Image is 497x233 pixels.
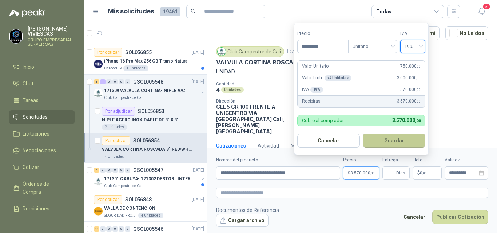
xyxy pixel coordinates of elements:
[297,134,360,148] button: Cancelar
[119,168,124,173] div: 0
[23,146,56,154] span: Negociaciones
[94,207,103,216] img: Company Logo
[112,226,118,232] div: 0
[125,168,130,173] div: 0
[363,134,425,148] button: Guardar
[125,226,130,232] div: 0
[9,177,75,199] a: Órdenes de Compra
[216,87,220,93] p: 4
[445,157,488,164] label: Validez
[104,176,195,182] p: 171301 CABUYA- 171302 DESTOR LINTER- 171305 PINZA
[9,127,75,141] a: Licitaciones
[123,65,148,71] div: 1 Unidades
[216,99,296,104] p: Dirección
[138,213,163,218] div: 4 Unidades
[343,157,379,164] label: Precio
[216,81,311,87] p: Cantidad
[23,113,48,121] span: Solicitudes
[84,45,207,75] a: Por cotizarSOL056855[DATE] Company LogoiPhone 16 Pro Max 256 GB Titanio NaturalCaracol TV1 Unidades
[291,142,313,150] div: Mensajes
[422,171,427,175] span: ,00
[84,192,207,222] a: Por cotizarSOL056848[DATE] Company LogoVALLA DE CONTENCIONSEGURIDAD PROVISER LTDA4 Unidades
[104,87,185,94] p: 171309 VALVULA CORTINA- NIPLE A/C
[400,30,425,37] label: IVA
[416,88,421,92] span: ,00
[445,26,488,40] button: No Leídos
[191,9,196,14] span: search
[400,86,421,93] span: 570.000
[397,75,421,81] span: 3.000.000
[216,59,344,66] p: VALVULA CORTINA ROSCADA 3" RED/WHITE
[216,157,340,164] label: Nombre del producto
[416,64,421,68] span: ,00
[353,41,393,52] span: Unitario
[102,124,127,130] div: 2 Unidades
[100,168,106,173] div: 0
[104,58,188,65] p: iPhone 16 Pro Max 256 GB Titanio Natural
[310,87,323,93] div: 19 %
[133,226,163,232] p: GSOL005546
[119,79,124,84] div: 0
[9,202,75,216] a: Remisiones
[112,168,118,173] div: 0
[350,171,375,175] span: 3.570.000
[138,109,164,114] p: SOL056853
[216,104,296,134] p: CLL 5 CR 100 FRENTE A UNICENTRO VIA [GEOGRAPHIC_DATA] Cali , [PERSON_NAME][GEOGRAPHIC_DATA]
[192,196,204,203] p: [DATE]
[218,48,226,56] img: Company Logo
[475,5,488,18] button: 5
[9,29,23,43] img: Company Logo
[94,168,99,173] div: 4
[413,157,442,164] label: Flete
[104,95,144,101] p: Club Campestre de Cali
[94,79,99,84] div: 1
[23,180,68,196] span: Órdenes de Compra
[397,98,421,105] span: 3.570.000
[106,168,112,173] div: 0
[416,76,421,80] span: ,00
[216,68,488,76] p: UNIDAD
[94,177,103,186] img: Company Logo
[133,168,163,173] p: GSOL005547
[396,167,405,179] span: Días
[104,205,155,212] p: VALLA DE CONTENCION
[9,93,75,107] a: Tareas
[258,142,279,150] div: Actividad
[297,30,348,37] label: Precio
[416,99,421,103] span: ,00
[9,77,75,91] a: Chat
[287,48,302,55] p: [DATE]
[94,89,103,98] img: Company Logo
[125,50,152,55] p: SOL056855
[192,226,204,233] p: [DATE]
[382,157,410,164] label: Entrega
[94,166,206,189] a: 4 0 0 0 0 0 GSOL005547[DATE] Company Logo171301 CABUYA- 171302 DESTOR LINTER- 171305 PINZAClub Ca...
[302,86,323,93] p: IVA
[325,75,351,81] div: x 4 Unidades
[94,226,99,232] div: 14
[343,166,379,180] p: $3.570.000,00
[23,63,34,71] span: Inicio
[392,117,421,123] span: 3.570.000
[94,60,103,68] img: Company Logo
[106,79,112,84] div: 0
[9,60,75,74] a: Inicio
[104,183,144,189] p: Club Campestre de Cali
[482,3,490,10] span: 5
[102,117,179,124] p: NIPLE ACERO INOXIDABLE DE 3" X 3"
[216,142,246,150] div: Cotizaciones
[94,77,206,101] a: 1 1 0 0 0 0 GSOL005548[DATE] Company Logo171309 VALVULA CORTINA- NIPLE A/CClub Campestre de Cali
[28,26,75,36] p: [PERSON_NAME] VIVIESCAS
[106,226,112,232] div: 0
[376,8,391,16] div: Todas
[125,79,130,84] div: 0
[108,6,154,17] h1: Mis solicitudes
[302,75,351,81] p: Valor bruto
[370,171,375,175] span: ,00
[94,195,122,204] div: Por cotizar
[28,38,75,47] p: GRUPO EMPRESARIAL SERVER SAS
[216,206,279,214] p: Documentos de Referencia
[104,213,137,218] p: SEGURIDAD PROVISER LTDA
[302,118,344,123] p: Cobro al comprador
[133,138,160,143] p: SOL056854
